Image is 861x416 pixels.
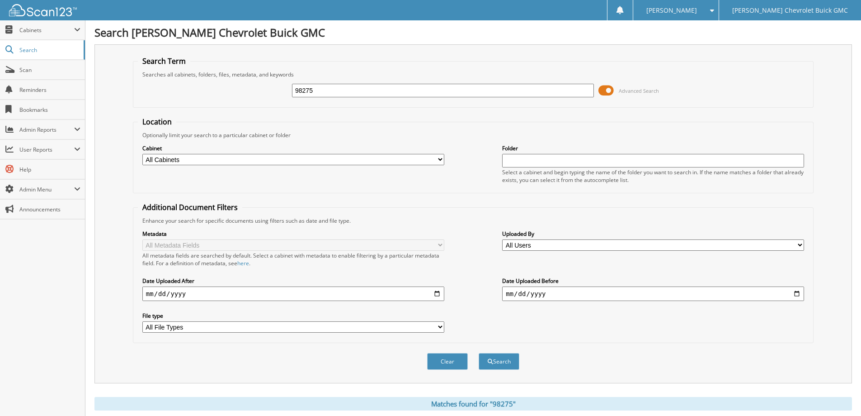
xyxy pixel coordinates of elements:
span: Help [19,166,80,173]
label: Folder [502,144,804,152]
div: All metadata fields are searched by default. Select a cabinet with metadata to enable filtering b... [142,252,444,267]
label: File type [142,312,444,320]
div: Enhance your search for specific documents using filters such as date and file type. [138,217,809,225]
span: Bookmarks [19,106,80,114]
span: Reminders [19,86,80,94]
span: Advanced Search [619,87,659,94]
iframe: Chat Widget [816,373,861,416]
label: Date Uploaded Before [502,277,804,285]
legend: Additional Document Filters [138,202,242,212]
span: Search [19,46,79,54]
label: Metadata [142,230,444,238]
div: Select a cabinet and begin typing the name of the folder you want to search in. If the name match... [502,168,804,184]
span: Announcements [19,206,80,213]
a: here [237,259,249,267]
button: Clear [427,353,468,370]
label: Date Uploaded After [142,277,444,285]
label: Uploaded By [502,230,804,238]
span: Cabinets [19,26,74,34]
span: [PERSON_NAME] Chevrolet Buick GMC [732,8,848,13]
span: Scan [19,66,80,74]
span: Admin Menu [19,186,74,193]
legend: Location [138,117,176,127]
legend: Search Term [138,56,190,66]
span: User Reports [19,146,74,153]
label: Cabinet [142,144,444,152]
button: Search [479,353,519,370]
span: Admin Reports [19,126,74,134]
input: start [142,287,444,301]
div: Optionally limit your search to a particular cabinet or folder [138,131,809,139]
div: Matches found for "98275" [94,397,852,411]
h1: Search [PERSON_NAME] Chevrolet Buick GMC [94,25,852,40]
span: [PERSON_NAME] [646,8,697,13]
div: Searches all cabinets, folders, files, metadata, and keywords [138,71,809,78]
img: scan123-logo-white.svg [9,4,77,16]
input: end [502,287,804,301]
